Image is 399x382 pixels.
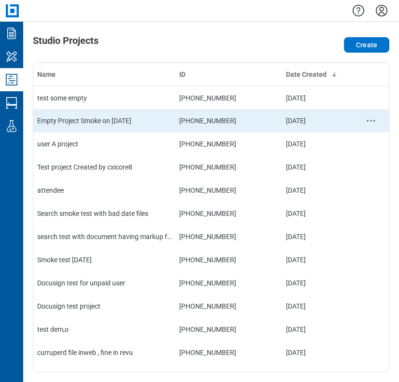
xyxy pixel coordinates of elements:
td: curruperd file inweb , fine in revu [33,341,175,364]
td: test dem,o [33,318,175,341]
td: [PHONE_NUMBER] [175,225,282,248]
div: Date Created [286,70,349,79]
td: user A project [33,132,175,156]
td: [DATE] [282,225,353,248]
td: [DATE] [282,341,353,364]
button: Settings [374,2,389,19]
td: [DATE] [282,248,353,271]
td: [DATE] [282,202,353,225]
button: Create [344,37,389,53]
td: [PHONE_NUMBER] [175,318,282,341]
svg: My Workspace [4,49,19,64]
td: [DATE] [282,271,353,295]
td: Empty Project Smoke on [DATE] [33,109,175,132]
td: [DATE] [282,179,353,202]
svg: Studio Sessions [4,95,19,111]
td: [DATE] [282,132,353,156]
td: attendee [33,179,175,202]
h1: Studio Projects [33,35,99,51]
svg: Studio Projects [4,72,19,87]
td: [PHONE_NUMBER] [175,295,282,318]
td: Search smoke test with bad date files [33,202,175,225]
td: search test with document having markup from onedrive sharep [33,225,175,248]
svg: Documents [4,26,19,41]
td: Test project Created by cxicore8 [33,156,175,179]
td: [PHONE_NUMBER] [175,156,282,179]
td: [PHONE_NUMBER] [175,202,282,225]
td: [PHONE_NUMBER] [175,109,282,132]
td: [PHONE_NUMBER] [175,271,282,295]
td: [PHONE_NUMBER] [175,179,282,202]
td: [DATE] [282,109,353,132]
td: [PHONE_NUMBER] [175,341,282,364]
td: Docusign test for unpaid user [33,271,175,295]
td: [DATE] [282,318,353,341]
td: [DATE] [282,86,353,109]
td: Docusign test project [33,295,175,318]
td: [PHONE_NUMBER] [175,248,282,271]
td: [DATE] [282,156,353,179]
td: test some empty [33,86,175,109]
svg: Labs [4,118,19,134]
td: [DATE] [282,295,353,318]
div: Name [37,70,171,79]
td: [PHONE_NUMBER] [175,86,282,109]
td: [PHONE_NUMBER] [175,132,282,156]
td: Smoke test [DATE] [33,248,175,271]
div: ID [179,70,278,79]
button: project-actions-menu [365,115,377,127]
